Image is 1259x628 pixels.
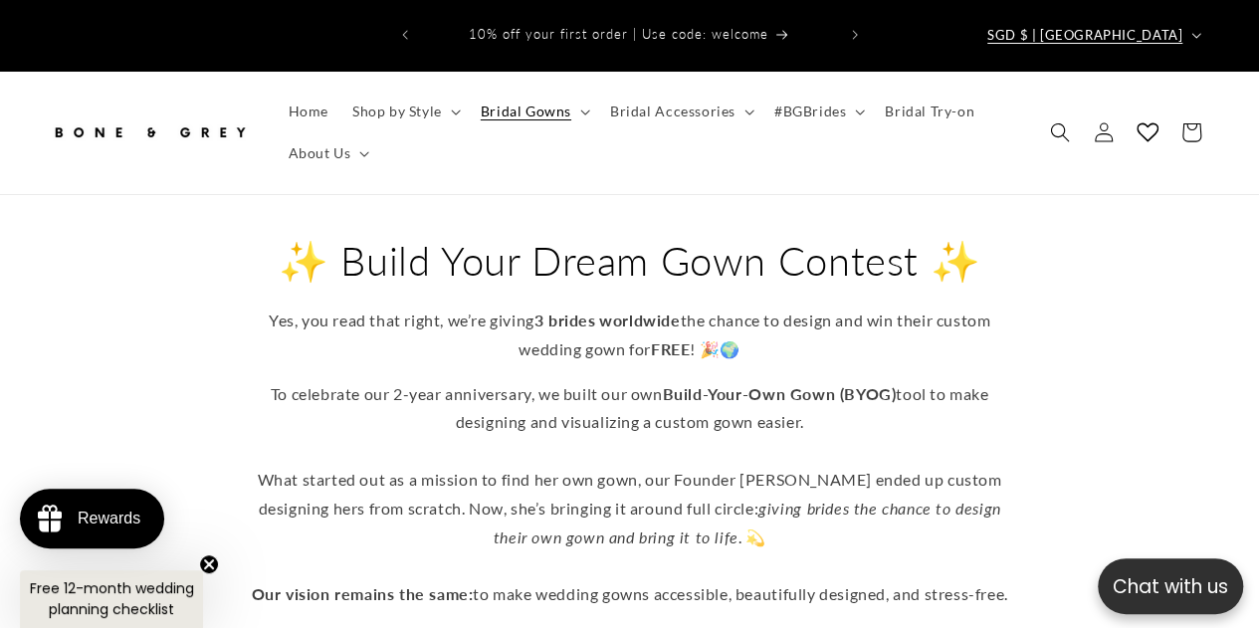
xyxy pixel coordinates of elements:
div: Free 12-month wedding planning checklistClose teaser [20,570,203,628]
span: Bridal Try-on [885,103,974,120]
a: Home [277,91,340,132]
span: Free 12-month wedding planning checklist [30,578,194,619]
strong: 3 brides [534,311,596,329]
span: Bridal Gowns [481,103,571,120]
img: Bone and Grey Bridal [50,110,249,154]
span: Home [289,103,328,120]
strong: Our vision remains the same: [251,584,473,603]
strong: Build-Your-Own Gown (BYOG) [663,384,897,403]
strong: FREE [651,339,690,358]
button: Close teaser [199,554,219,574]
summary: Shop by Style [340,91,469,132]
strong: worldwide [599,311,680,329]
summary: Bridal Gowns [469,91,598,132]
summary: Bridal Accessories [598,91,762,132]
p: Chat with us [1098,572,1243,601]
p: To celebrate our 2-year anniversary, we built our own tool to make designing and visualizing a cu... [242,380,1018,609]
button: Previous announcement [383,16,427,54]
span: Bridal Accessories [610,103,735,120]
span: SGD $ | [GEOGRAPHIC_DATA] [987,26,1182,46]
span: #BGBrides [774,103,846,120]
p: Yes, you read that right, we’re giving the chance to design and win their custom wedding gown for... [242,307,1018,364]
summary: Search [1038,110,1082,154]
span: 10% off your first order | Use code: welcome [469,26,768,42]
button: Next announcement [833,16,877,54]
button: SGD $ | [GEOGRAPHIC_DATA] [975,16,1209,54]
div: Rewards [78,510,140,527]
a: Bone and Grey Bridal [43,103,257,161]
button: Open chatbox [1098,558,1243,614]
a: Bridal Try-on [873,91,986,132]
summary: About Us [277,132,378,174]
em: giving brides the chance to design their own gown and bring it to life [494,499,1001,546]
span: Shop by Style [352,103,442,120]
summary: #BGBrides [762,91,873,132]
h2: ✨ Build Your Dream Gown Contest ✨ [242,235,1018,287]
span: About Us [289,144,351,162]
